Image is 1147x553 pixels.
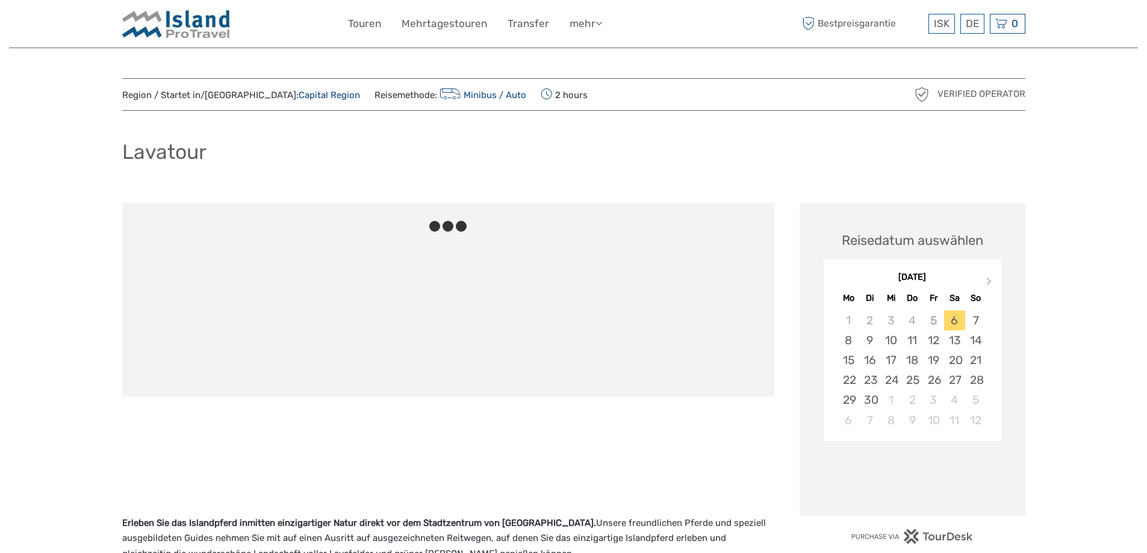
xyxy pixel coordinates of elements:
[965,410,986,430] div: Choose Sonntag, 12. Oktober 2025
[944,390,965,410] div: Choose Samstag, 4. Oktober 2025
[880,290,901,306] div: Mi
[299,90,360,100] a: Capital Region
[965,290,986,306] div: So
[965,330,986,350] div: Choose Sonntag, 14. September 2025
[944,290,965,306] div: Sa
[122,89,360,102] span: Region / Startet in/[GEOGRAPHIC_DATA]:
[570,15,602,32] a: mehr
[909,472,916,480] div: Loading...
[838,390,859,410] div: Choose Montag, 29. September 2025
[912,85,931,104] img: verified_operator_grey_128.png
[880,350,901,370] div: Choose Mittwoch, 17. September 2025
[937,88,1025,100] span: Verified Operator
[981,274,1000,294] button: Next Month
[944,310,965,330] div: Choose Samstag, 6. September 2025
[944,410,965,430] div: Choose Samstag, 11. Oktober 2025
[122,140,207,164] h1: Lavatour
[800,14,925,34] span: Bestpreisgarantie
[122,517,596,528] strong: Erleben Sie das Islandpferd inmitten einzigartiger Natur direkt vor dem Stadtzentrum von [GEOGRAP...
[923,310,944,330] div: Not available Freitag, 5. September 2025
[880,390,901,410] div: Choose Mittwoch, 1. Oktober 2025
[923,330,944,350] div: Choose Freitag, 12. September 2025
[923,290,944,306] div: Fr
[901,350,922,370] div: Choose Donnerstag, 18. September 2025
[901,370,922,390] div: Choose Donnerstag, 25. September 2025
[859,390,880,410] div: Choose Dienstag, 30. September 2025
[859,350,880,370] div: Choose Dienstag, 16. September 2025
[437,90,527,100] a: Minibus / Auto
[901,290,922,306] div: Do
[934,17,950,29] span: ISK
[375,86,527,103] span: Reisemethode:
[901,330,922,350] div: Choose Donnerstag, 11. September 2025
[944,330,965,350] div: Choose Samstag, 13. September 2025
[965,370,986,390] div: Choose Sonntag, 28. September 2025
[541,86,588,103] span: 2 hours
[824,271,1001,284] div: [DATE]
[838,370,859,390] div: Choose Montag, 22. September 2025
[901,410,922,430] div: Choose Donnerstag, 9. Oktober 2025
[122,9,231,39] img: Iceland ProTravel
[859,330,880,350] div: Choose Dienstag, 9. September 2025
[838,410,859,430] div: Choose Montag, 6. Oktober 2025
[923,350,944,370] div: Choose Freitag, 19. September 2025
[923,410,944,430] div: Choose Freitag, 10. Oktober 2025
[842,231,983,250] div: Reisedatum auswählen
[1010,17,1020,29] span: 0
[508,15,549,32] a: Transfer
[880,310,901,330] div: Not available Mittwoch, 3. September 2025
[859,370,880,390] div: Choose Dienstag, 23. September 2025
[944,370,965,390] div: Choose Samstag, 27. September 2025
[859,310,880,330] div: Not available Dienstag, 2. September 2025
[923,370,944,390] div: Choose Freitag, 26. September 2025
[859,410,880,430] div: Choose Dienstag, 7. Oktober 2025
[880,330,901,350] div: Choose Mittwoch, 10. September 2025
[965,310,986,330] div: Choose Sonntag, 7. September 2025
[851,529,973,544] img: PurchaseViaTourDesk.png
[348,15,381,32] a: Touren
[960,14,984,34] div: DE
[402,15,487,32] a: Mehrtagestouren
[859,290,880,306] div: Di
[901,390,922,410] div: Choose Donnerstag, 2. Oktober 2025
[944,350,965,370] div: Choose Samstag, 20. September 2025
[880,410,901,430] div: Choose Mittwoch, 8. Oktober 2025
[838,290,859,306] div: Mo
[965,350,986,370] div: Choose Sonntag, 21. September 2025
[880,370,901,390] div: Choose Mittwoch, 24. September 2025
[901,310,922,330] div: Not available Donnerstag, 4. September 2025
[923,390,944,410] div: Choose Freitag, 3. Oktober 2025
[838,330,859,350] div: Choose Montag, 8. September 2025
[965,390,986,410] div: Choose Sonntag, 5. Oktober 2025
[827,310,997,430] div: month 2025-09
[838,310,859,330] div: Not available Montag, 1. September 2025
[838,350,859,370] div: Choose Montag, 15. September 2025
